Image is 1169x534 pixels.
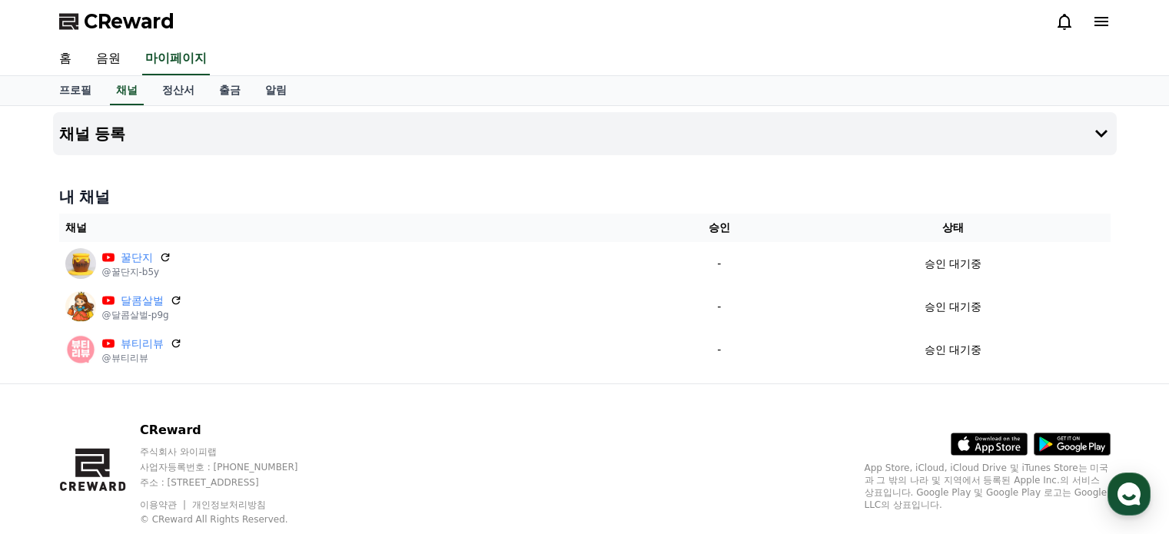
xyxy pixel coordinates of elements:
[142,43,210,75] a: 마이페이지
[192,499,266,510] a: 개인정보처리방침
[140,499,188,510] a: 이용약관
[121,293,164,309] a: 달콤살벌
[53,112,1117,155] button: 채널 등록
[65,291,96,322] img: 달콤살벌
[140,476,327,489] p: 주소 : [STREET_ADDRESS]
[649,256,789,272] p: -
[925,342,981,358] p: 승인 대기중
[140,513,327,526] p: © CReward All Rights Reserved.
[84,43,133,75] a: 음원
[59,214,643,242] th: 채널
[150,76,207,105] a: 정산서
[84,9,174,34] span: CReward
[121,250,153,266] a: 꿀단지
[59,9,174,34] a: CReward
[649,342,789,358] p: -
[865,462,1111,511] p: App Store, iCloud, iCloud Drive 및 iTunes Store는 미국과 그 밖의 나라 및 지역에서 등록된 Apple Inc.의 서비스 상표입니다. Goo...
[102,309,182,321] p: @달콤살벌-p9g
[253,76,299,105] a: 알림
[925,299,981,315] p: 승인 대기중
[110,76,144,105] a: 채널
[102,352,182,364] p: @뷰티리뷰
[795,214,1110,242] th: 상태
[59,186,1111,207] h4: 내 채널
[47,43,84,75] a: 홈
[140,421,327,439] p: CReward
[65,248,96,279] img: 꿀단지
[121,336,164,352] a: 뷰티리뷰
[102,266,171,278] p: @꿀단지-b5y
[59,125,126,142] h4: 채널 등록
[140,461,327,473] p: 사업자등록번호 : [PHONE_NUMBER]
[47,76,104,105] a: 프로필
[649,299,789,315] p: -
[925,256,981,272] p: 승인 대기중
[140,446,327,458] p: 주식회사 와이피랩
[207,76,253,105] a: 출금
[643,214,795,242] th: 승인
[65,334,96,365] img: 뷰티리뷰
